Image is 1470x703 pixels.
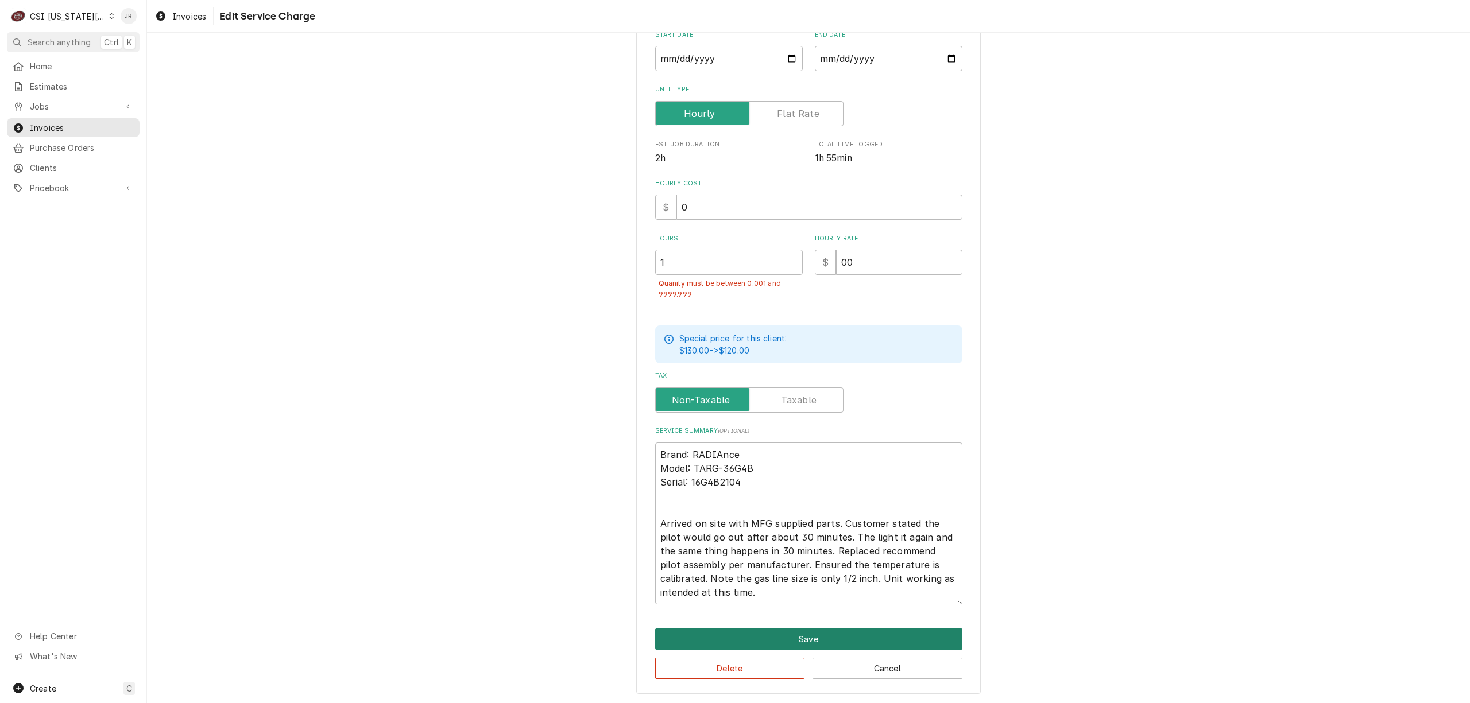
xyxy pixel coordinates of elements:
a: Invoices [150,7,211,26]
span: Total Time Logged [815,152,962,165]
div: $ [655,195,676,220]
span: Help Center [30,630,133,642]
span: Est. Job Duration [655,140,803,149]
div: Total Time Logged [815,140,962,165]
div: Button Group Row [655,628,962,650]
span: C [126,682,132,694]
span: Invoices [172,10,206,22]
a: Clients [7,158,140,177]
span: Jobs [30,100,117,112]
span: Clients [30,162,134,174]
span: K [127,36,132,48]
div: Tax [655,371,962,412]
p: Special price for this client: [679,332,787,344]
button: Cancel [813,658,962,679]
div: Est. Job Duration [655,140,803,165]
span: 2h [655,153,666,164]
div: Button Group Row [655,650,962,679]
span: Create [30,683,56,693]
span: Total Time Logged [815,140,962,149]
div: Field Errors [655,275,803,303]
div: Jessica Rentfro's Avatar [121,8,137,24]
button: Search anythingCtrlK [7,32,140,52]
div: Button Group [655,628,962,679]
span: ( optional ) [718,428,750,434]
span: Est. Job Duration [655,152,803,165]
label: Unit Type [655,85,962,94]
div: End Date [815,30,962,71]
a: Go to Pricebook [7,178,140,197]
div: C [10,8,26,24]
div: Hourly Cost [655,179,962,220]
span: What's New [30,650,133,662]
a: Go to Help Center [7,627,140,646]
span: Edit Service Charge [216,9,315,24]
label: End Date [815,30,962,40]
a: Home [7,57,140,76]
span: Purchase Orders [30,142,134,154]
a: Go to Jobs [7,97,140,116]
span: Estimates [30,80,134,92]
label: Hourly Rate [815,234,962,243]
a: Purchase Orders [7,138,140,157]
div: Unit Type [655,85,962,126]
button: Save [655,628,962,650]
a: Invoices [7,118,140,137]
label: Start Date [655,30,803,40]
span: Ctrl [104,36,119,48]
div: JR [121,8,137,24]
div: $ [815,250,836,275]
span: Pricebook [30,182,117,194]
button: Delete [655,658,805,679]
div: Start Date [655,30,803,71]
span: Invoices [30,122,134,134]
div: Service Summary [655,426,962,604]
label: Hours [655,234,803,243]
textarea: Brand: RADIAnce Model: TARG-36G4B Serial: 16G4B2104 Arrived on site with MFG supplied parts. Cust... [655,442,962,605]
div: [object Object] [815,234,962,312]
span: Search anything [28,36,91,48]
span: Home [30,60,134,72]
label: Tax [655,371,962,380]
span: 1h 55min [815,153,852,164]
span: $130.00 -> $120.00 [679,345,750,355]
div: CSI [US_STATE][GEOGRAPHIC_DATA] [30,10,106,22]
label: Hourly Cost [655,179,962,188]
a: Go to What's New [7,647,140,666]
input: yyyy-mm-dd [815,46,962,71]
div: [object Object] [655,234,803,312]
label: Service Summary [655,426,962,436]
div: CSI Kansas City's Avatar [10,8,26,24]
input: yyyy-mm-dd [655,46,803,71]
a: Estimates [7,77,140,96]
